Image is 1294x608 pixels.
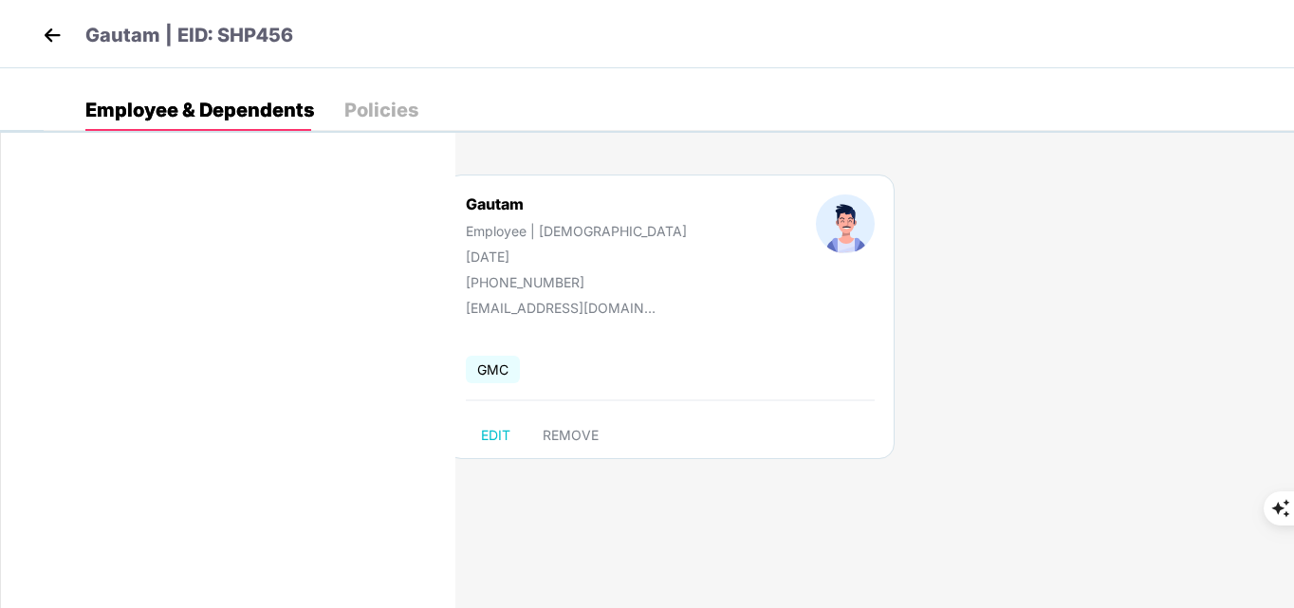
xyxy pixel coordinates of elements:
img: profileImage [816,194,875,253]
span: EDIT [481,428,510,443]
button: REMOVE [527,420,614,451]
button: EDIT [466,420,526,451]
div: Gautam [466,194,687,213]
div: Policies [344,101,418,120]
span: REMOVE [543,428,599,443]
div: Employee & Dependents [85,101,314,120]
p: Gautam | EID: SHP456 [85,21,293,50]
span: GMC [466,356,520,383]
div: [PHONE_NUMBER] [466,274,687,290]
img: back [38,21,66,49]
div: [EMAIL_ADDRESS][DOMAIN_NAME] [466,300,656,316]
div: Employee | [DEMOGRAPHIC_DATA] [466,223,687,239]
div: [DATE] [466,249,687,265]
